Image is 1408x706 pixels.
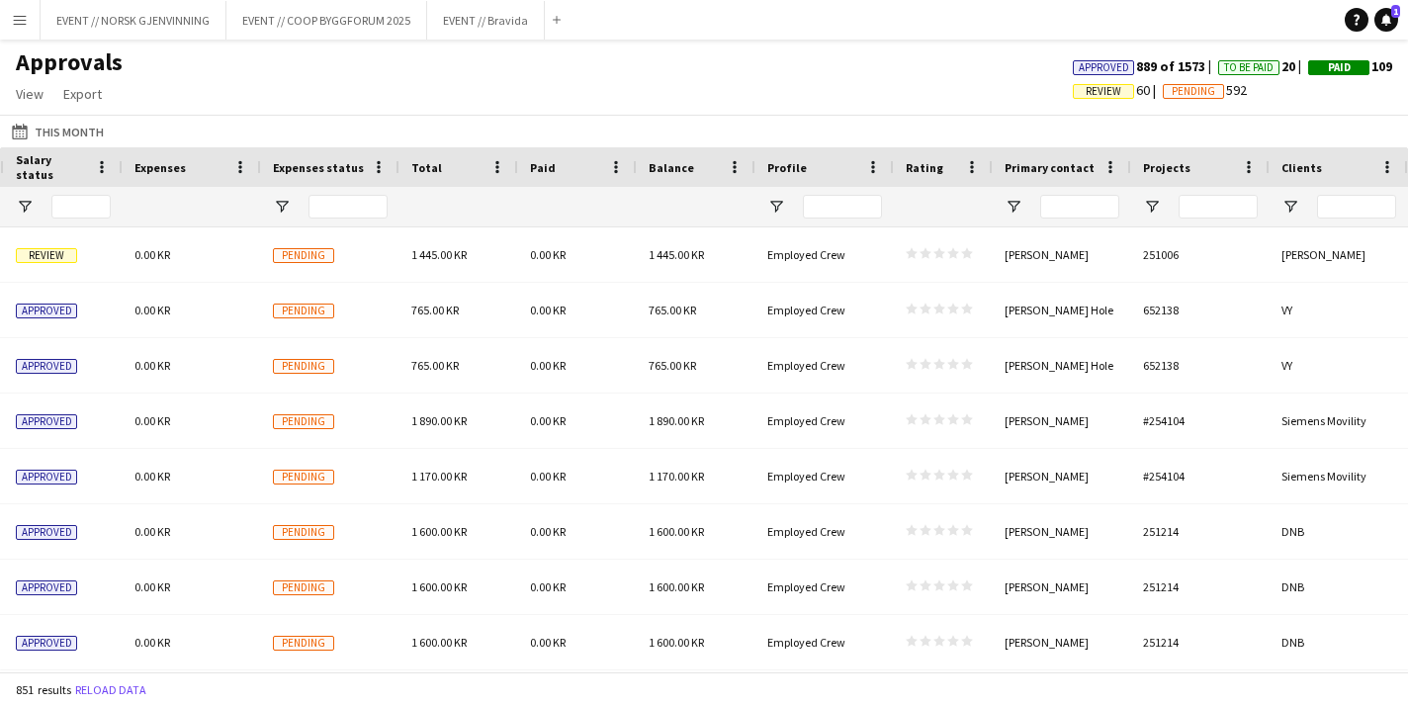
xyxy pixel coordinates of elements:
[273,304,334,318] span: Pending
[1086,85,1121,98] span: Review
[16,152,87,182] span: Salary status
[134,160,186,175] span: Expenses
[8,120,108,143] button: This Month
[993,449,1131,503] div: [PERSON_NAME]
[649,247,704,262] span: 1 445.00 KR
[1270,394,1408,448] div: Siemens Movility
[530,524,566,539] span: 0.00 KR
[993,615,1131,669] div: [PERSON_NAME]
[308,195,388,219] input: Expenses status Filter Input
[1224,61,1274,74] span: To Be Paid
[1308,57,1392,75] span: 109
[1073,81,1163,99] span: 60
[649,303,696,317] span: 765.00 KR
[767,247,845,262] span: Employed Crew
[273,580,334,595] span: Pending
[649,524,704,539] span: 1 600.00 KR
[411,247,467,262] span: 1 445.00 KR
[767,198,785,216] button: Open Filter Menu
[134,635,170,650] span: 0.00 KR
[411,635,467,650] span: 1 600.00 KR
[767,160,807,175] span: Profile
[16,470,77,485] span: Approved
[1040,195,1119,219] input: Primary contact Filter Input
[16,248,77,263] span: Review
[767,579,845,594] span: Employed Crew
[134,524,170,539] span: 0.00 KR
[134,358,170,373] span: 0.00 KR
[767,413,845,428] span: Employed Crew
[41,1,226,40] button: EVENT // NORSK GJENVINNING
[1281,198,1299,216] button: Open Filter Menu
[993,560,1131,614] div: [PERSON_NAME]
[134,247,170,262] span: 0.00 KR
[273,248,334,263] span: Pending
[134,579,170,594] span: 0.00 KR
[134,469,170,484] span: 0.00 KR
[16,85,44,103] span: View
[530,413,566,428] span: 0.00 KR
[1270,283,1408,337] div: VY
[649,413,704,428] span: 1 890.00 KR
[226,1,427,40] button: EVENT // COOP BYGGFORUM 2025
[530,579,566,594] span: 0.00 KR
[16,198,34,216] button: Open Filter Menu
[1328,61,1351,74] span: Paid
[273,414,334,429] span: Pending
[649,160,694,175] span: Balance
[1143,160,1190,175] span: Projects
[411,303,459,317] span: 765.00 KR
[993,504,1131,559] div: [PERSON_NAME]
[1131,338,1270,393] div: 652138
[411,358,459,373] span: 765.00 KR
[906,160,943,175] span: Rating
[411,469,467,484] span: 1 170.00 KR
[530,469,566,484] span: 0.00 KR
[1131,394,1270,448] div: #254104
[1391,5,1400,18] span: 1
[1270,504,1408,559] div: DNB
[767,524,845,539] span: Employed Crew
[530,160,556,175] span: Paid
[1073,57,1218,75] span: 889 of 1573
[273,359,334,374] span: Pending
[273,198,291,216] button: Open Filter Menu
[63,85,102,103] span: Export
[1163,81,1247,99] span: 592
[993,283,1131,337] div: [PERSON_NAME] Hole
[71,679,150,701] button: Reload data
[1281,160,1322,175] span: Clients
[51,195,111,219] input: Salary status Filter Input
[803,195,882,219] input: Profile Filter Input
[530,247,566,262] span: 0.00 KR
[993,227,1131,282] div: [PERSON_NAME]
[1005,198,1022,216] button: Open Filter Menu
[1270,615,1408,669] div: DNB
[16,359,77,374] span: Approved
[16,525,77,540] span: Approved
[16,304,77,318] span: Approved
[1131,615,1270,669] div: 251214
[1179,195,1258,219] input: Projects Filter Input
[530,358,566,373] span: 0.00 KR
[16,636,77,651] span: Approved
[649,469,704,484] span: 1 170.00 KR
[1005,160,1095,175] span: Primary contact
[1079,61,1129,74] span: Approved
[55,81,110,107] a: Export
[767,635,845,650] span: Employed Crew
[427,1,545,40] button: EVENT // Bravida
[649,579,704,594] span: 1 600.00 KR
[1317,195,1396,219] input: Clients Filter Input
[16,414,77,429] span: Approved
[134,413,170,428] span: 0.00 KR
[1270,560,1408,614] div: DNB
[530,635,566,650] span: 0.00 KR
[411,160,442,175] span: Total
[8,81,51,107] a: View
[649,358,696,373] span: 765.00 KR
[411,413,467,428] span: 1 890.00 KR
[1131,560,1270,614] div: 251214
[767,358,845,373] span: Employed Crew
[649,635,704,650] span: 1 600.00 KR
